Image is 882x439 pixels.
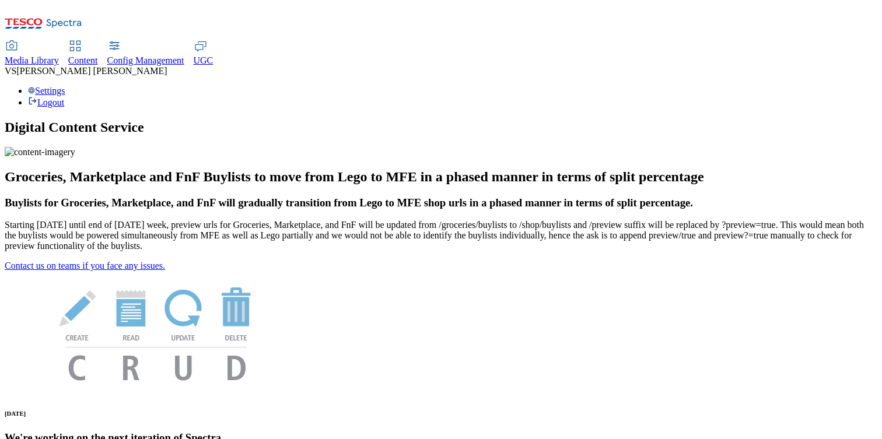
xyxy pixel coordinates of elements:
img: News Image [5,271,308,393]
a: Media Library [5,41,59,66]
span: VS [5,66,16,76]
a: Config Management [107,41,184,66]
span: Media Library [5,55,59,65]
span: Content [68,55,98,65]
a: Logout [28,97,64,107]
h1: Digital Content Service [5,120,877,135]
span: Config Management [107,55,184,65]
h6: [DATE] [5,410,877,417]
a: UGC [194,41,213,66]
a: Content [68,41,98,66]
h2: Groceries, Marketplace and FnF Buylists to move from Lego to MFE in a phased manner in terms of s... [5,169,877,185]
p: Starting [DATE] until end of [DATE] week, preview urls for Groceries, Marketplace, and FnF will b... [5,220,877,251]
h3: Buylists for Groceries, Marketplace, and FnF will gradually transition from Lego to MFE shop urls... [5,196,877,209]
a: Contact us on teams if you face any issues. [5,261,165,271]
span: UGC [194,55,213,65]
span: [PERSON_NAME] [PERSON_NAME] [16,66,167,76]
a: Settings [28,86,65,96]
img: content-imagery [5,147,75,157]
